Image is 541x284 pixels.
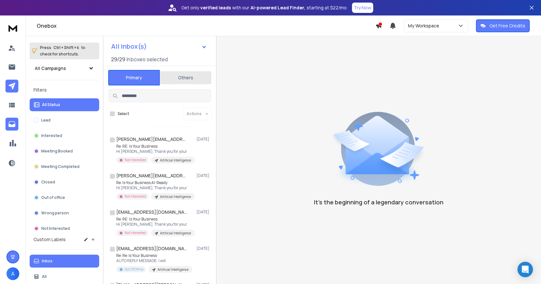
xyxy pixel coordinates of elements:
button: Inbox [30,255,99,268]
p: Not Interested [41,226,70,231]
p: Out Of Office [125,267,143,272]
h3: Custom Labels [33,236,66,243]
h3: Filters [30,85,99,94]
button: Interested [30,129,99,142]
div: Open Intercom Messenger [517,262,533,277]
button: All Status [30,98,99,111]
p: [DATE] [196,173,211,178]
strong: AI-powered Lead Finder, [251,5,305,11]
button: A [6,267,19,280]
p: Closed [41,180,55,185]
button: Get Free Credits [476,19,530,32]
button: Not Interested [30,222,99,235]
p: Interested [41,133,62,138]
p: My Workspace [408,23,442,29]
button: All [30,270,99,283]
p: Not Interested [125,194,146,199]
button: Others [160,71,211,85]
button: Lead [30,114,99,127]
p: It’s the beginning of a legendary conversation [314,198,443,207]
strong: verified leads [200,5,231,11]
p: Hi [PERSON_NAME], Thank you for your [116,222,194,227]
h1: All Campaigns [35,65,66,72]
p: Not Interested [125,230,146,235]
button: Out of office [30,191,99,204]
span: Ctrl + Shift + k [52,44,80,51]
p: Hi [PERSON_NAME], Thank you for your [116,185,194,191]
button: Closed [30,176,99,189]
p: [DATE] [196,210,211,215]
button: Meeting Completed [30,160,99,173]
h1: Onebox [37,22,375,30]
p: Re: Is Your Business AI-Ready [116,180,194,185]
h1: All Inbox(s) [111,43,147,50]
p: Artificial Intelligence [160,194,191,199]
p: Press to check for shortcuts. [40,44,85,57]
p: Try Now [354,5,371,11]
p: Lead [41,118,51,123]
span: 29 / 29 [111,55,125,63]
p: Meeting Completed [41,164,80,169]
p: Artificial Intelligence [157,267,188,272]
p: [DATE] [196,246,211,251]
h1: [PERSON_NAME][EMAIL_ADDRESS][PERSON_NAME][DOMAIN_NAME] [116,136,187,142]
p: Meeting Booked [41,149,73,154]
p: Artificial Intelligence [160,231,191,236]
p: Artificial Intelligence [160,158,191,163]
p: All Status [42,102,60,107]
h3: Inboxes selected [127,55,168,63]
p: Get Free Credits [489,23,525,29]
p: Not Interested [125,158,146,162]
p: All [42,274,47,279]
button: Primary [108,70,160,85]
h1: [EMAIL_ADDRESS][DOMAIN_NAME] [116,245,187,252]
button: All Inbox(s) [106,40,212,53]
p: Inbox [42,259,52,264]
p: Wrong person [41,211,69,216]
img: logo [6,22,19,34]
button: All Campaigns [30,62,99,75]
button: Try Now [352,3,373,13]
button: Meeting Booked [30,145,99,158]
h1: [EMAIL_ADDRESS][DOMAIN_NAME] [116,209,187,215]
p: Re: RE: Is Your Business [116,144,194,149]
label: Select [118,111,129,116]
h1: [PERSON_NAME][EMAIL_ADDRESS][DOMAIN_NAME] [116,172,187,179]
button: Wrong person [30,207,99,220]
p: Re: Re: Is Your Business [116,253,192,258]
p: Get only with our starting at $22/mo [181,5,347,11]
p: Re: RE: Is Your Business [116,217,194,222]
p: [DATE] [196,137,211,142]
p: Hi [PERSON_NAME], Thank you for your [116,149,194,154]
p: Out of office [41,195,65,200]
p: AUTO REPLY MESSAGE: I will [116,258,192,263]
